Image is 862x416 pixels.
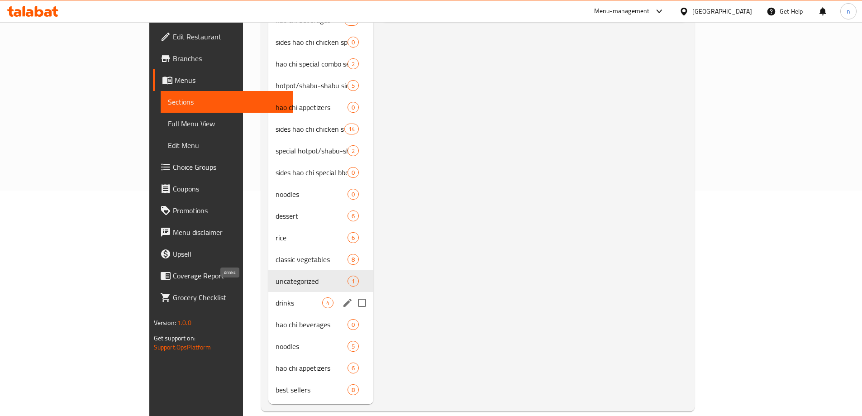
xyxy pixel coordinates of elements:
span: Get support on: [154,332,195,344]
div: special hotpot/shabu-shabu2 [268,140,373,162]
span: 0 [348,190,358,199]
span: Full Menu View [168,118,286,129]
span: 2 [348,147,358,155]
span: hao chi special combo set [276,58,347,69]
div: items [348,189,359,200]
span: 6 [348,234,358,242]
button: edit [341,296,354,310]
div: rice6 [268,227,373,249]
a: Upsell [153,243,293,265]
div: items [348,145,359,156]
div: sides hao chi special bbq0 [268,162,373,183]
a: Menus [153,69,293,91]
span: Edit Menu [168,140,286,151]
span: 1 [348,277,358,286]
div: hao chi beverages0 [268,314,373,335]
span: 6 [348,364,358,373]
div: uncategorized [276,276,347,287]
span: Menus [175,75,286,86]
a: Edit Restaurant [153,26,293,48]
div: dessert6 [268,205,373,227]
span: noodles [276,341,347,352]
span: classic vegetables [276,254,347,265]
span: sides hao chi special bbq [276,167,347,178]
span: hao chi appetizers [276,102,347,113]
span: special hotpot/shabu-shabu [276,145,347,156]
div: uncategorized1 [268,270,373,292]
span: Choice Groups [173,162,286,172]
div: noodles0 [268,183,373,205]
span: 5 [348,81,358,90]
div: items [344,124,359,134]
span: best sellers [276,384,347,395]
span: Coverage Report [173,270,286,281]
span: Sections [168,96,286,107]
a: Menu disclaimer [153,221,293,243]
span: Menu disclaimer [173,227,286,238]
div: items [348,232,359,243]
div: items [348,254,359,265]
span: 4 [323,299,333,307]
span: 14 [345,125,358,134]
a: Edit Menu [161,134,293,156]
div: items [348,384,359,395]
div: items [348,276,359,287]
span: 0 [348,320,358,329]
a: Coupons [153,178,293,200]
span: drinks [276,297,322,308]
span: 2 [348,60,358,68]
span: 1.0.0 [177,317,191,329]
div: items [348,363,359,373]
span: sides hao chi chicken specials [276,124,344,134]
span: Upsell [173,249,286,259]
span: 0 [348,103,358,112]
div: items [322,297,333,308]
a: Grocery Checklist [153,287,293,308]
div: sides hao chi chicken specials0 [268,31,373,53]
span: 6 [348,212,358,220]
div: classic vegetables8 [268,249,373,270]
span: hao chi beverages [276,319,347,330]
span: 8 [348,386,358,394]
div: items [348,341,359,352]
span: Coupons [173,183,286,194]
a: Coverage Report [153,265,293,287]
div: drinks4edit [268,292,373,314]
span: 0 [348,168,358,177]
div: Menu-management [594,6,650,17]
span: Version: [154,317,176,329]
span: rice [276,232,347,243]
span: Branches [173,53,286,64]
a: Full Menu View [161,113,293,134]
div: items [348,58,359,69]
div: items [348,167,359,178]
div: hao chi appetizers6 [268,357,373,379]
div: items [348,102,359,113]
div: hao chi special combo set2 [268,53,373,75]
a: Choice Groups [153,156,293,178]
span: dessert [276,210,347,221]
a: Support.OpsPlatform [154,341,211,353]
div: hao chi appetizers0 [268,96,373,118]
span: hao chi appetizers [276,363,347,373]
span: 8 [348,255,358,264]
div: best sellers8 [268,379,373,401]
span: Edit Restaurant [173,31,286,42]
span: hotpot/shabu-shabu sides [276,80,347,91]
div: [GEOGRAPHIC_DATA] [692,6,752,16]
span: 0 [348,38,358,47]
div: items [348,37,359,48]
div: items [348,210,359,221]
a: Promotions [153,200,293,221]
